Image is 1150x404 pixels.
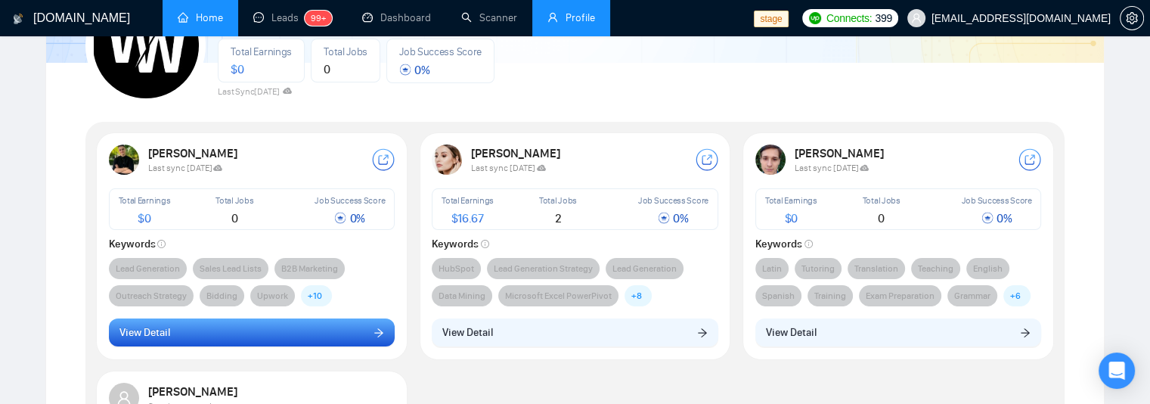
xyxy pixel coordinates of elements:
span: $ 0 [231,62,243,76]
span: setting [1121,12,1143,24]
button: View Detailarrow-right [755,319,1042,347]
span: Total Earnings [442,195,494,206]
span: 0 % [399,63,429,77]
a: dashboardDashboard [362,11,431,24]
a: homeHome [178,11,223,24]
span: View Detail [442,325,493,341]
span: Total Earnings [119,195,171,206]
button: View Detailarrow-right [109,319,395,347]
span: Bidding [206,288,237,303]
span: Lead Generation [116,261,180,276]
span: Spanish [762,288,795,303]
span: Translation [854,261,898,276]
span: Data Mining [439,288,485,303]
div: Open Intercom Messenger [1099,353,1135,389]
span: Grammar [954,288,990,303]
span: arrow-right [1020,327,1031,337]
img: upwork-logo.png [809,12,821,24]
a: searchScanner [461,11,517,24]
span: 0 [324,62,330,76]
span: 399 [875,10,891,26]
span: 2 [555,211,562,225]
strong: [PERSON_NAME] [471,146,563,160]
strong: [PERSON_NAME] [795,146,886,160]
span: Last Sync [DATE] [218,86,292,97]
button: setting [1120,6,1144,30]
strong: Keywords [109,238,166,250]
span: arrow-right [374,327,384,337]
span: Total Jobs [863,195,900,206]
span: Connects: [826,10,872,26]
span: 0 [878,211,885,225]
span: Job Success Score [315,195,385,206]
strong: Keywords [755,238,813,250]
span: Outreach Strategy [116,288,187,303]
img: USER [109,145,139,175]
span: user [547,12,558,23]
span: info-circle [481,240,489,248]
span: Last sync [DATE] [471,163,546,173]
span: Sales Lead Lists [200,261,262,276]
span: View Detail [119,325,170,341]
span: HubSpot [439,261,474,276]
span: 0 % [658,211,688,225]
span: Training [814,288,846,303]
span: info-circle [804,240,813,248]
span: Latin [762,261,782,276]
span: Total Jobs [215,195,253,206]
img: USER [755,145,786,175]
span: 0 % [981,211,1012,225]
span: + 6 [1010,288,1021,303]
strong: Keywords [432,238,489,250]
span: Total Jobs [539,195,577,206]
span: Job Success Score [638,195,708,206]
span: Exam Preparation [866,288,935,303]
span: Profile [566,11,595,24]
span: B2B Marketing [281,261,338,276]
span: Last sync [DATE] [795,163,869,173]
span: user [911,13,922,23]
strong: [PERSON_NAME] [148,146,240,160]
span: Job Success Score [399,45,482,58]
span: arrow-right [697,327,708,337]
sup: 99+ [305,11,332,26]
span: Last sync [DATE] [148,163,223,173]
img: logo [13,7,23,31]
span: Teaching [918,261,953,276]
strong: [PERSON_NAME] [148,384,240,399]
a: setting [1120,12,1144,24]
span: + 8 [631,288,642,303]
span: Total Earnings [765,195,817,206]
span: $ 16.67 [451,211,484,225]
button: View Detailarrow-right [432,319,718,347]
span: View Detail [766,325,817,341]
span: Microsoft Excel PowerPivot [505,288,612,303]
span: Lead Generation Strategy [494,261,593,276]
span: info-circle [157,240,166,248]
span: English [973,261,1003,276]
img: USER [432,145,462,175]
span: $ 0 [785,211,798,225]
span: Upwork [257,288,288,303]
span: + 10 [308,288,322,303]
span: Total Earnings [231,45,292,58]
a: messageLeads99+ [253,11,332,24]
span: Job Success Score [962,195,1032,206]
span: $ 0 [138,211,150,225]
span: Tutoring [801,261,835,276]
span: 0 [231,211,238,225]
span: Lead Generation [612,261,677,276]
span: Total Jobs [324,45,367,58]
span: 0 % [334,211,364,225]
span: stage [754,11,788,27]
